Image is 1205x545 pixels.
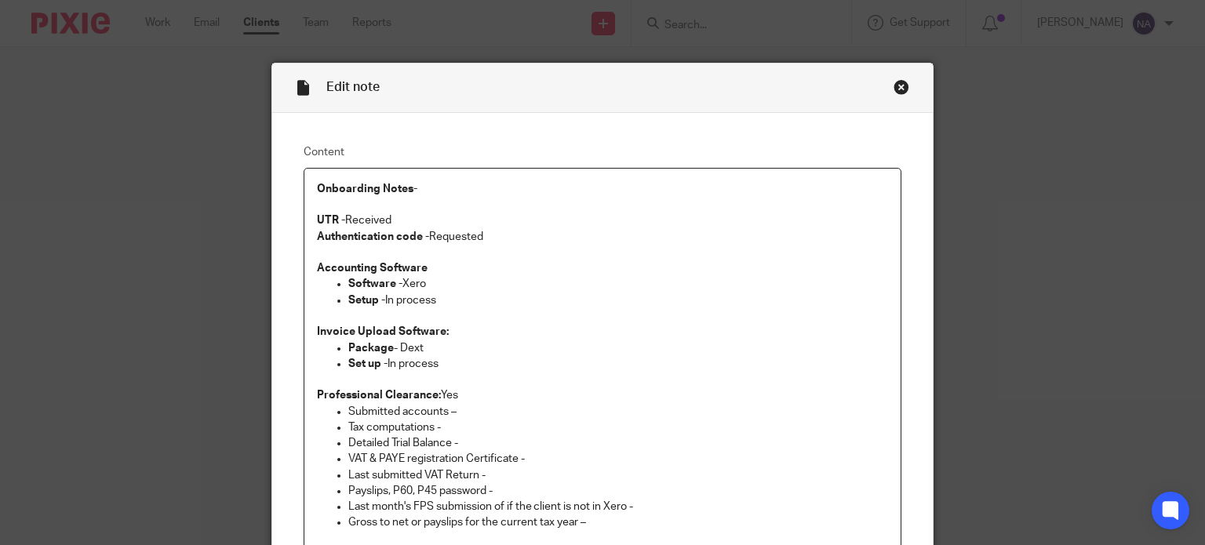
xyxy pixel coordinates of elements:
div: Close this dialog window [894,79,909,95]
p: Received [317,213,889,228]
strong: Package [348,343,394,354]
strong: Professional Clearance: [317,390,441,401]
p: VAT & PAYE registration Certificate - [348,451,889,467]
p: Requested [317,229,889,245]
span: Edit note [326,81,380,93]
p: - Dext [348,340,889,356]
p: Payslips, P60, P45 password - [348,483,889,499]
strong: Software - [348,278,402,289]
p: Last month's FPS submission of if the client is not in Xero - [348,499,889,514]
p: Gross to net or payslips for the current tax year – [348,514,889,530]
strong: Onboarding Notes- [317,183,417,194]
p: Tax computations - [348,420,889,435]
p: Detailed Trial Balance - [348,435,889,451]
p: In process [348,292,889,308]
p: Last submitted VAT Return - [348,467,889,483]
p: Yes [317,387,889,403]
strong: Set up - [348,358,388,369]
strong: Authentication code - [317,231,429,242]
strong: Accounting Software [317,263,428,274]
p: Submitted accounts – [348,404,889,420]
p: In process [348,356,889,372]
strong: Setup - [348,295,385,306]
label: Content [304,144,902,160]
strong: Invoice Upload Software: [317,326,449,337]
p: Xero [348,276,889,292]
strong: UTR - [317,215,345,226]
